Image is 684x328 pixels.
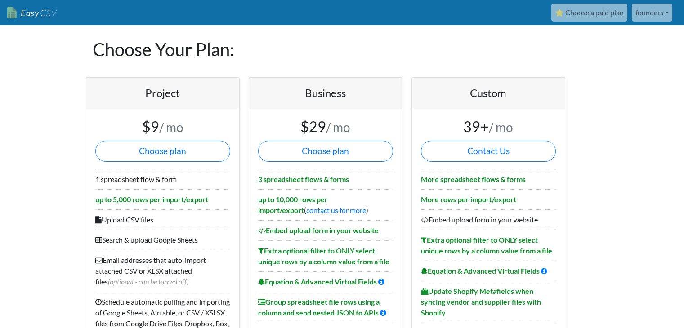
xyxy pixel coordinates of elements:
[421,175,526,183] b: More spreadsheet flows & forms
[258,195,328,214] b: up to 10,000 rows per import/export
[632,4,672,22] a: founders
[258,118,393,135] h3: $29
[159,120,183,135] small: / mo
[95,250,230,292] li: Email addresses that auto-import attached CSV or XLSX attached files
[95,87,230,100] h4: Project
[39,7,57,18] span: CSV
[258,141,393,162] button: Choose plan
[421,209,556,230] li: Embed upload form in your website
[421,235,552,255] b: Extra optional filter to ONLY select unique rows by a column value from a file
[93,25,592,74] h1: Choose Your Plan:
[258,226,379,235] b: Embed upload form in your website
[95,230,230,250] li: Search & upload Google Sheets
[421,118,556,135] h3: 39+
[95,118,230,135] h3: $9
[258,277,377,286] b: Equation & Advanced Virtual Fields
[421,287,541,317] b: Update Shopify Metafields when syncing vendor and supplier files with Shopify
[95,195,208,204] b: up to 5,000 rows per import/export
[551,4,627,22] a: ⭐ Choose a paid plan
[7,4,57,22] a: EasyCSV
[95,169,230,189] li: 1 spreadsheet flow & form
[95,141,230,162] button: Choose plan
[258,297,380,317] b: Group spreadsheet file rows using a column and send nested JSON to APIs
[421,266,540,275] b: Equation & Advanced Virtual Fields
[421,195,516,204] b: More rows per import/export
[421,87,556,100] h4: Custom
[258,87,393,100] h4: Business
[326,120,350,135] small: / mo
[489,120,513,135] small: / mo
[421,141,556,162] a: Contact Us
[95,209,230,230] li: Upload CSV files
[108,277,188,286] span: (optional - can be turned off)
[306,206,366,214] a: contact us for more
[258,175,349,183] b: 3 spreadsheet flows & forms
[258,246,389,266] b: Extra optional filter to ONLY select unique rows by a column value from a file
[258,189,393,220] li: ( )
